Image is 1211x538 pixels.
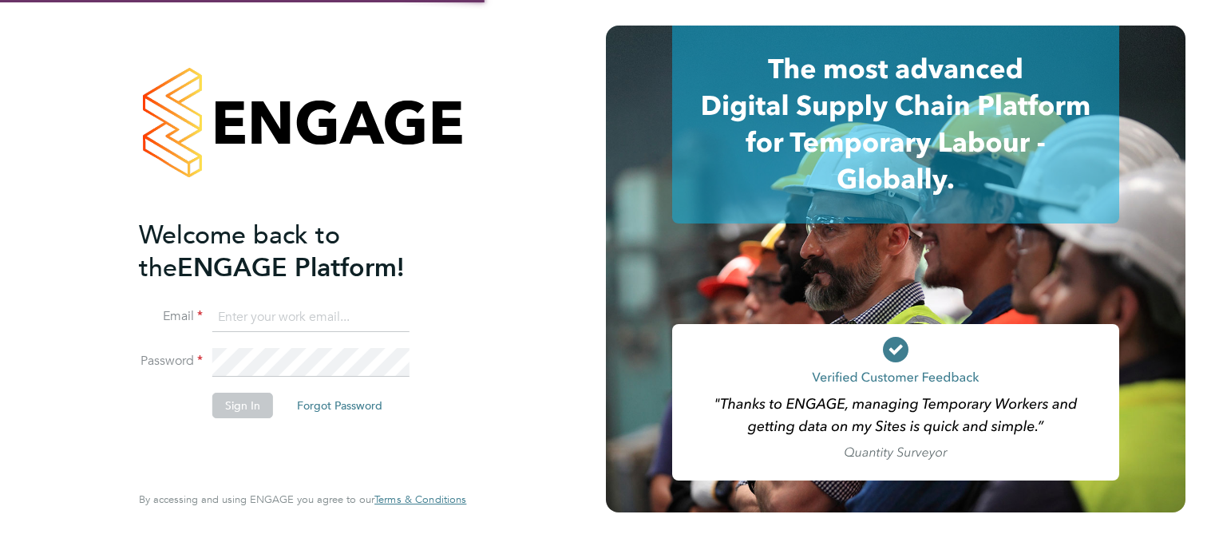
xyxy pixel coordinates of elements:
[139,220,340,283] span: Welcome back to the
[139,353,203,370] label: Password
[139,493,466,506] span: By accessing and using ENGAGE you agree to our
[284,393,395,418] button: Forgot Password
[139,308,203,325] label: Email
[374,493,466,506] a: Terms & Conditions
[139,219,450,284] h2: ENGAGE Platform!
[212,393,273,418] button: Sign In
[212,303,410,332] input: Enter your work email...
